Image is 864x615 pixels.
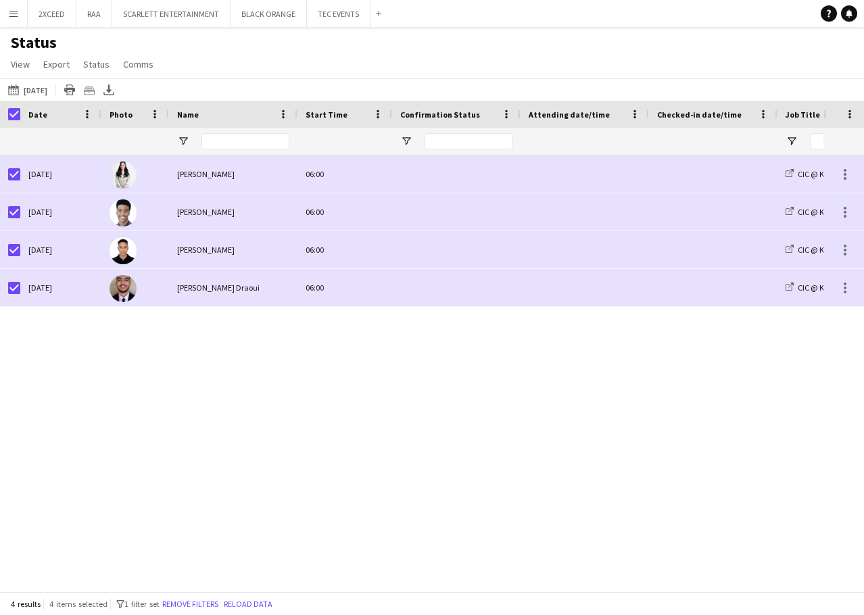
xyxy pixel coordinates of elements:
button: SCARLETT ENTERTAINMENT [112,1,231,27]
div: [DATE] [20,193,101,230]
img: Amin Abdullah [110,199,137,226]
app-action-btn: Print [62,82,78,98]
app-action-btn: Crew files as ZIP [81,82,97,98]
a: CIC @ KFCC RIYADH [786,282,864,293]
div: 06:00 [297,231,392,268]
img: Ahmed Alsheikh [110,237,137,264]
input: Name Filter Input [201,133,289,149]
span: CIC @ KFCC RIYADH [798,169,864,179]
a: Export [38,55,75,73]
span: View [11,58,30,70]
span: [PERSON_NAME] Draoui [177,282,260,293]
span: Confirmation Status [400,109,480,120]
a: Status [78,55,115,73]
button: Open Filter Menu [786,135,798,147]
a: CIC @ KFCC RIYADH [786,169,864,179]
span: Status [83,58,110,70]
span: Date [28,109,47,120]
img: Manar Alharbi [110,162,137,189]
span: CIC @ KFCC RIYADH [798,282,864,293]
span: Start Time [306,109,347,120]
div: 06:00 [297,269,392,306]
button: BLACK ORANGE [231,1,307,27]
span: Checked-in date/time [657,109,742,120]
span: Comms [123,58,153,70]
a: Comms [118,55,159,73]
span: CIC @ KFCC RIYADH [798,245,864,255]
span: CIC @ KFCC RIYADH [798,207,864,217]
a: CIC @ KFCC RIYADH [786,207,864,217]
span: [PERSON_NAME] [177,245,235,255]
span: Export [43,58,70,70]
button: TEC EVENTS [307,1,370,27]
button: 2XCEED [28,1,76,27]
span: Job Title [786,109,820,120]
span: Attending date/time [529,109,610,120]
button: Open Filter Menu [177,135,189,147]
span: [PERSON_NAME] [177,207,235,217]
button: Reload data [221,597,275,612]
span: 4 items selected [49,599,107,609]
div: [DATE] [20,155,101,193]
div: 06:00 [297,155,392,193]
img: Anas Ghurs Draoui [110,275,137,302]
button: [DATE] [5,82,50,98]
button: Remove filters [160,597,221,612]
button: Open Filter Menu [400,135,412,147]
div: [DATE] [20,231,101,268]
input: Confirmation Status Filter Input [425,133,512,149]
span: Name [177,109,199,120]
span: 1 filter set [124,599,160,609]
span: [PERSON_NAME] [177,169,235,179]
div: [DATE] [20,269,101,306]
button: RAA [76,1,112,27]
app-action-btn: Export XLSX [101,82,117,98]
span: Photo [110,109,133,120]
div: 06:00 [297,193,392,230]
a: CIC @ KFCC RIYADH [786,245,864,255]
a: View [5,55,35,73]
